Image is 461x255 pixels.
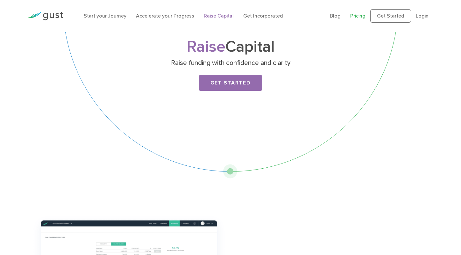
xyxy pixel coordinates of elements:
p: Raise funding with confidence and clarity [107,59,354,68]
a: Start your Journey [84,13,126,19]
a: Pricing [350,13,365,19]
a: Login [416,13,429,19]
a: Raise Capital [204,13,234,19]
a: Get Started [199,75,262,91]
h1: Capital [105,40,356,54]
a: Blog [330,13,341,19]
img: Gust Logo [28,12,63,20]
a: Get Incorporated [243,13,283,19]
span: Raise [187,37,225,56]
a: Accelerate your Progress [136,13,194,19]
a: Get Started [370,9,411,23]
